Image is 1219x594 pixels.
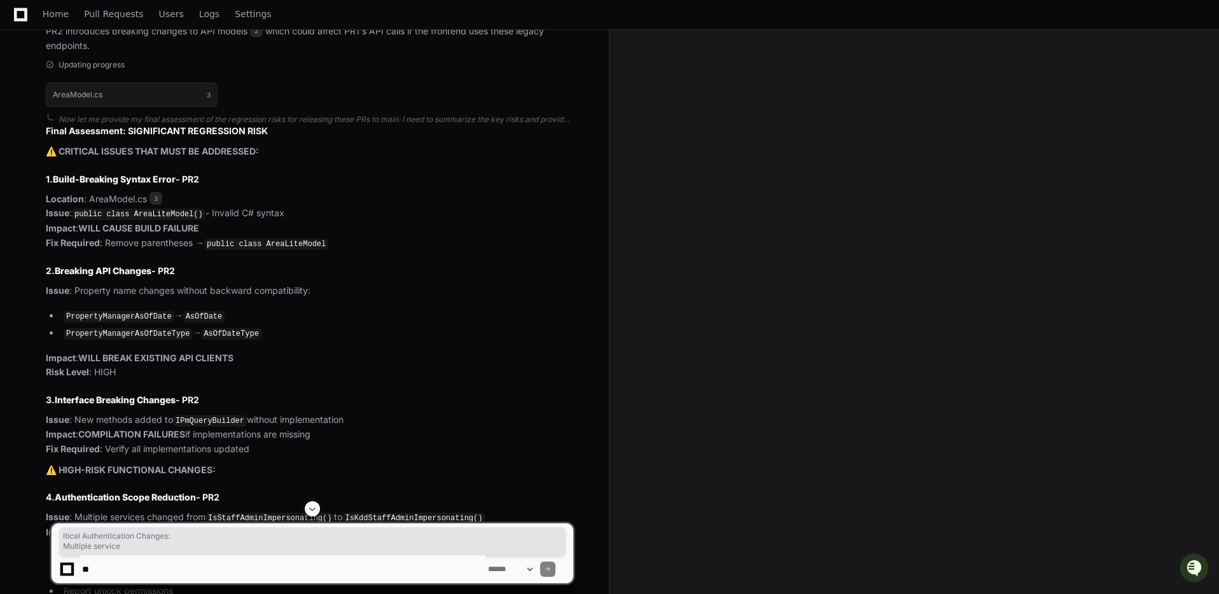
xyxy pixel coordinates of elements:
[216,99,232,114] button: Start new chat
[46,223,76,233] strong: Impact
[46,414,69,425] strong: Issue
[57,95,209,107] div: Start new chat
[90,198,154,209] a: Powered byPylon
[159,10,184,18] span: Users
[25,171,36,181] img: 1756235613930-3d25f9e4-fa56-45dd-b3ad-e072dfbd1548
[53,91,102,99] h1: AreaModel.cs
[39,170,103,181] span: [PERSON_NAME]
[13,51,232,71] div: Welcome
[59,60,125,70] span: Updating progress
[55,394,176,405] strong: Interface Breaking Changes
[63,531,562,551] span: itical Authentication Changes: Multiple service
[72,209,205,220] code: public class AreaLiteModel()
[27,95,50,118] img: 8294786374016_798e290d9caffa94fd1d_72.jpg
[46,146,259,156] strong: ⚠️ CRITICAL ISSUES THAT MUST BE ADDRESSED:
[46,413,573,457] p: : New methods added to without implementation : if implementations are missing : Verify all imple...
[13,139,85,149] div: Past conversations
[46,443,100,454] strong: Fix Required
[235,10,271,18] span: Settings
[53,174,176,184] strong: Build-Breaking Syntax Error
[13,158,33,188] img: Robert Klasen
[150,192,162,205] span: 3
[84,10,143,18] span: Pull Requests
[60,308,573,324] li: →
[173,415,247,427] code: IPmQueryBuilder
[46,366,89,377] strong: Risk Level
[55,492,196,502] strong: Authentication Scope Reduction
[46,285,69,296] strong: Issue
[46,265,573,277] h3: 2. - PR2
[204,238,328,250] code: public class AreaLiteModel
[46,192,573,251] p: : AreaModel.cs : - Invalid C# syntax : : Remove parentheses →
[59,114,573,125] div: Now let me provide my final assessment of the regression risks for releasing these PRs to main: I...
[46,284,573,298] p: : Property name changes without backward compatibility:
[64,328,192,340] code: PropertyManagerAsOfDateType
[199,10,219,18] span: Logs
[60,326,573,341] li: →
[46,351,573,380] p: : : HIGH
[46,429,76,439] strong: Impact
[46,491,573,504] h3: 4. - PR2
[207,90,211,100] span: 3
[64,311,174,322] code: PropertyManagerAsOfDate
[13,13,38,38] img: PlayerZero
[46,352,76,363] strong: Impact
[250,24,263,37] span: 2
[46,10,573,53] p: PR2 introduces breaking changes to API models which could affect PR1's API calls if the frontend ...
[201,328,261,340] code: AsOfDateType
[55,265,151,276] strong: Breaking API Changes
[43,10,69,18] span: Home
[46,237,100,248] strong: Fix Required
[113,170,139,181] span: [DATE]
[78,429,185,439] strong: COMPILATION FAILURES
[46,207,69,218] strong: Issue
[46,394,573,406] h3: 3. - PR2
[13,95,36,118] img: 1756235613930-3d25f9e4-fa56-45dd-b3ad-e072dfbd1548
[46,125,573,137] h2: Final Assessment: SIGNIFICANT REGRESSION RISK
[127,199,154,209] span: Pylon
[1178,552,1213,586] iframe: Open customer support
[78,352,233,363] strong: WILL BREAK EXISTING API CLIENTS
[197,136,232,151] button: See all
[78,223,199,233] strong: WILL CAUSE BUILD FAILURE
[46,464,216,475] strong: ⚠️ HIGH-RISK FUNCTIONAL CHANGES:
[183,311,225,322] code: AsOfDate
[46,173,573,186] h3: 1. - PR2
[106,170,110,181] span: •
[46,193,84,204] strong: Location
[57,107,175,118] div: We're available if you need us!
[46,83,218,107] button: AreaModel.cs3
